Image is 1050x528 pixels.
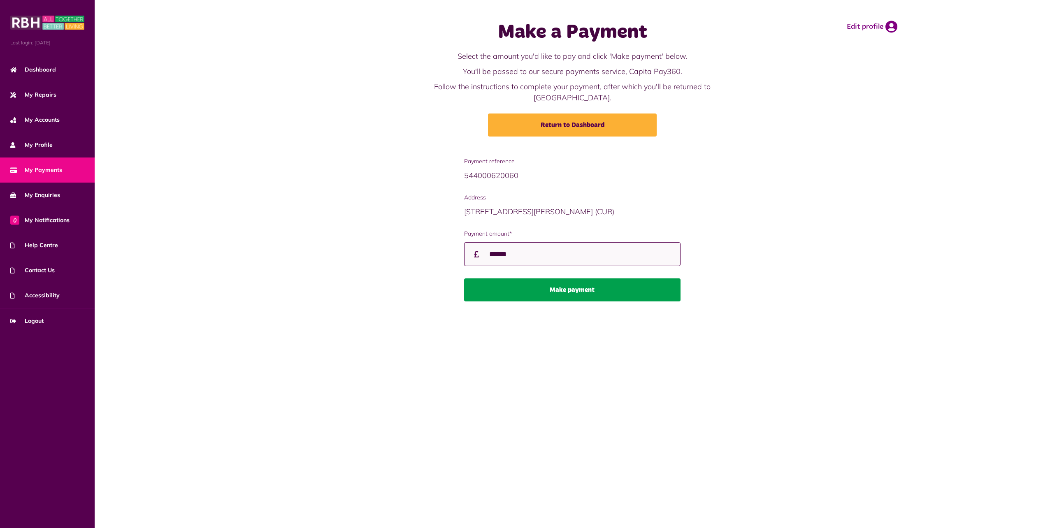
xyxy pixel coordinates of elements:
span: Dashboard [10,65,56,74]
span: 0 [10,215,19,225]
span: My Accounts [10,116,60,124]
p: You'll be passed to our secure payments service, Capita Pay360. [408,66,737,77]
span: My Profile [10,141,53,149]
p: Select the amount you'd like to pay and click 'Make payment' below. [408,51,737,62]
span: Accessibility [10,291,60,300]
span: Address [464,193,681,202]
span: 544000620060 [464,171,518,180]
span: Payment reference [464,157,681,166]
span: Contact Us [10,266,55,275]
a: Return to Dashboard [488,113,657,137]
span: My Repairs [10,90,56,99]
h1: Make a Payment [408,21,737,44]
label: Payment amount* [464,229,681,238]
span: Help Centre [10,241,58,250]
img: MyRBH [10,14,84,31]
span: My Notifications [10,216,70,225]
span: Last login: [DATE] [10,39,84,46]
button: Make payment [464,278,681,301]
span: My Payments [10,166,62,174]
span: [STREET_ADDRESS][PERSON_NAME] (CUR) [464,207,614,216]
span: My Enquiries [10,191,60,199]
p: Follow the instructions to complete your payment, after which you'll be returned to [GEOGRAPHIC_D... [408,81,737,103]
a: Edit profile [847,21,897,33]
span: Logout [10,317,44,325]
